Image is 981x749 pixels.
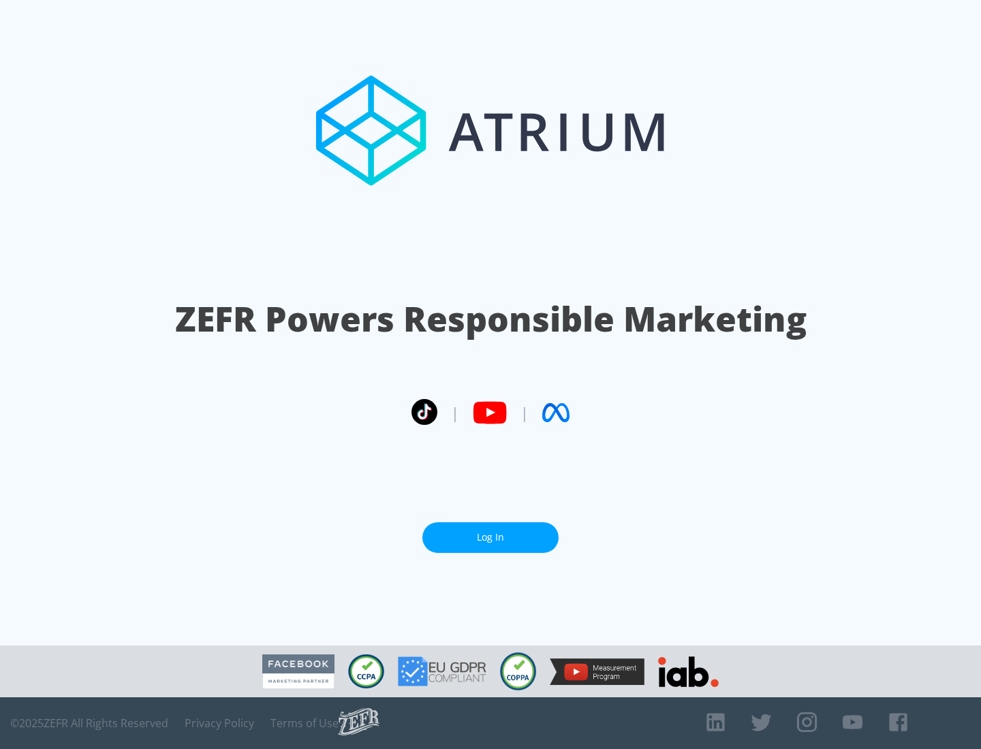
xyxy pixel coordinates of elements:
span: © 2025 ZEFR All Rights Reserved [10,716,168,730]
img: IAB [658,656,719,687]
span: | [451,402,459,423]
img: COPPA Compliant [500,652,536,690]
span: | [520,402,529,423]
img: Facebook Marketing Partner [262,654,334,689]
img: GDPR Compliant [398,656,486,686]
a: Log In [422,522,559,553]
a: Terms of Use [270,716,339,730]
img: CCPA Compliant [348,654,384,688]
h1: ZEFR Powers Responsible Marketing [175,296,807,342]
img: YouTube Measurement Program [550,658,644,685]
a: Privacy Policy [185,716,254,730]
